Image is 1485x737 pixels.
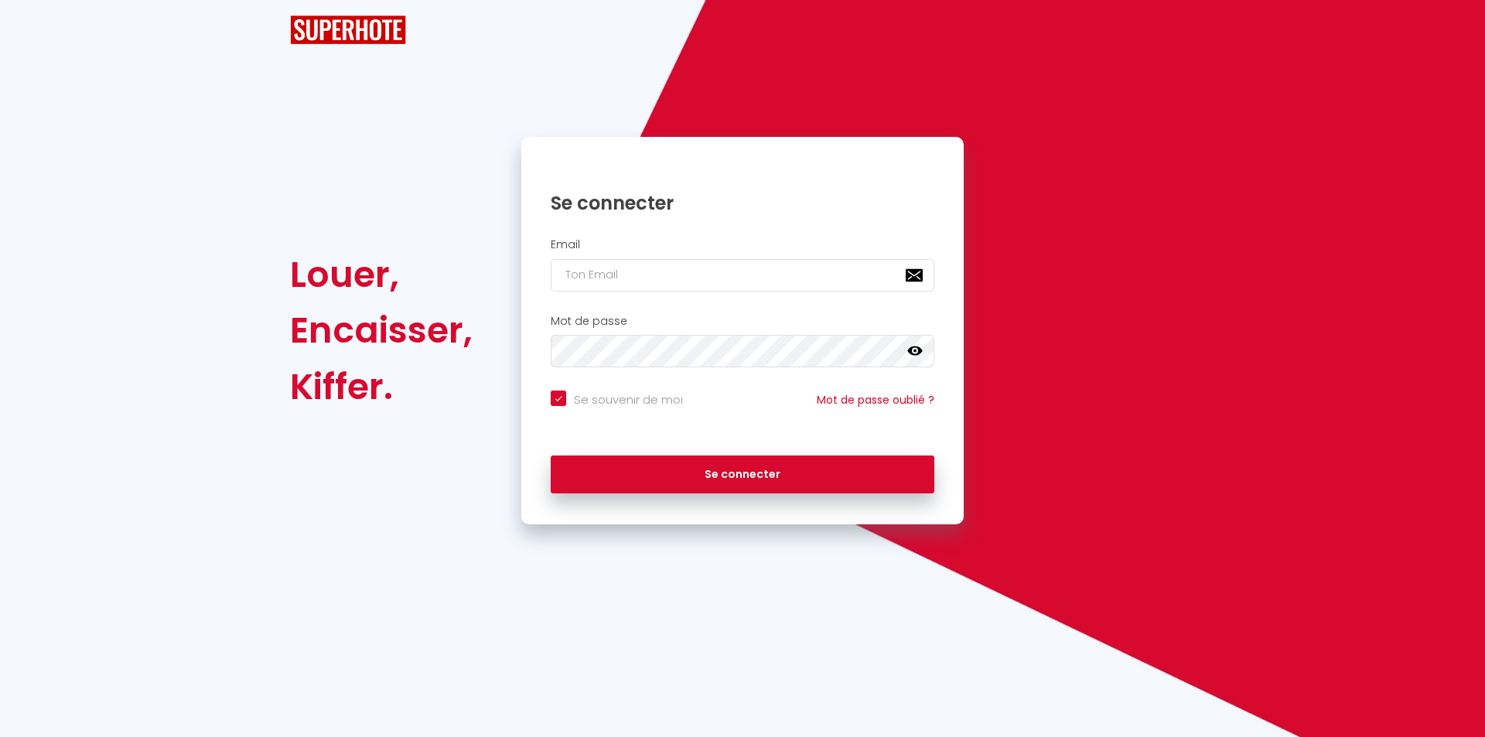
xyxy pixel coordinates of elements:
[290,359,473,415] div: Kiffer.
[290,247,473,302] div: Louer,
[290,302,473,358] div: Encaisser,
[551,191,934,215] h1: Se connecter
[290,15,406,44] img: SuperHote logo
[551,238,934,251] h2: Email
[551,456,934,494] button: Se connecter
[817,392,934,408] a: Mot de passe oublié ?
[551,315,934,328] h2: Mot de passe
[551,259,934,292] input: Ton Email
